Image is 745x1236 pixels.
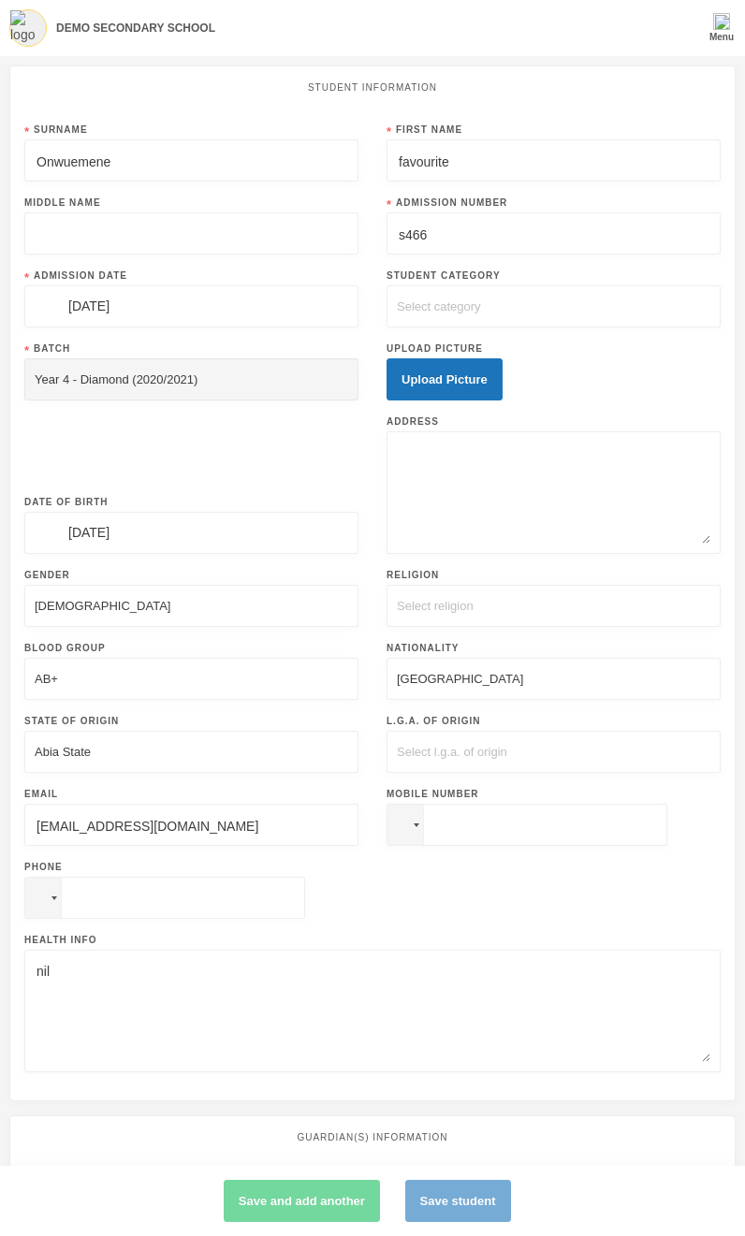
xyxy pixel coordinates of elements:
div: Health Info [24,933,721,947]
div: L.G.A. of Origin [387,714,721,728]
span: Select category [397,299,481,313]
div: Select religion [397,597,474,616]
img: logo [10,10,46,45]
button: Upload Picture [387,358,503,400]
div: State of Origin [24,714,358,728]
div: Select l.g.a. of origin [397,743,507,762]
button: Save and add another [224,1180,380,1222]
div: Middle Name [24,196,358,210]
div: Blood Group [24,641,358,655]
button: Save student [405,1180,511,1222]
div: DEMO SECONDARY SCHOOL [56,20,215,36]
div: Mobile Number [387,787,721,801]
div: Nationality [387,641,721,655]
div: Guardian(s) Information [24,1130,721,1144]
div: Address [387,414,721,429]
div: Student Category [387,269,721,283]
div: [GEOGRAPHIC_DATA] [397,670,523,689]
div: Admission Number [387,196,721,210]
textarea: nil [35,960,710,1062]
div: First Name [387,123,721,137]
div: Year 4 - Diamond (2020/2021) [35,371,197,389]
div: Student Information [24,80,721,95]
div: Date of Birth [24,495,358,509]
div: Abia State [35,743,91,762]
div: Batch [24,342,358,356]
div: Menu [709,30,734,44]
div: Phone [24,860,358,874]
div: AB+ [35,670,58,689]
input: Select date [59,296,234,317]
div: Admission Date [24,269,358,283]
div: Email [24,787,358,801]
div: Gender [24,568,358,582]
div: Religion [387,568,721,582]
div: Upload Picture [387,342,721,356]
input: Select date [59,522,234,544]
div: [DEMOGRAPHIC_DATA] [35,597,170,616]
div: Surname [24,123,358,137]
